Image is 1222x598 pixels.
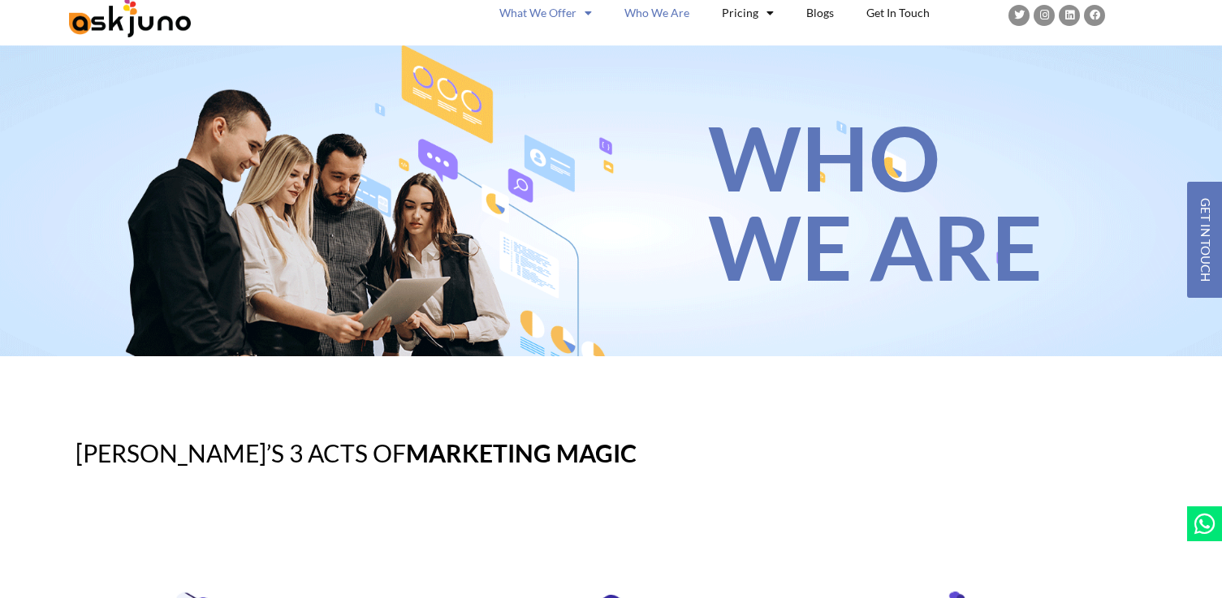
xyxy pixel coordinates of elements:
[1199,198,1211,282] span: GET IN TOUCH
[76,438,1147,467] h2: [PERSON_NAME]’s 3 Acts of
[708,112,1171,290] h1: WHO WE ARE
[406,438,637,467] strong: Marketing Magic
